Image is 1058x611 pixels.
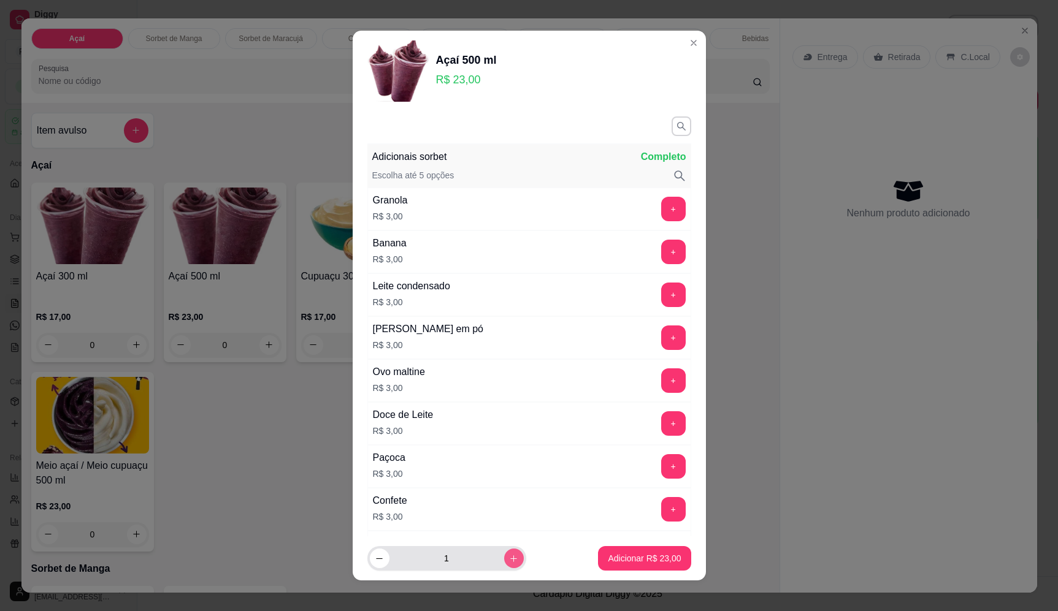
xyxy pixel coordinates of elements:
div: Doce de Leite [373,408,434,422]
div: Leite condensado [373,279,450,294]
button: decrease-product-quantity [370,548,389,568]
p: R$ 3,00 [373,339,484,351]
p: R$ 3,00 [373,382,425,394]
p: R$ 3,00 [373,210,408,222]
p: R$ 23,00 [436,71,497,88]
button: add [661,197,686,221]
button: add [661,454,686,479]
div: Granola [373,193,408,208]
div: Ovo maltine [373,365,425,379]
p: Completo [641,150,686,164]
button: add [661,325,686,350]
button: add [661,411,686,436]
button: add [661,497,686,522]
p: R$ 3,00 [373,425,434,437]
div: Banana [373,236,407,251]
p: Adicionar R$ 23,00 [608,552,681,564]
img: product-image [367,40,429,102]
p: R$ 3,00 [373,510,407,523]
div: Paçoca [373,450,405,465]
div: [PERSON_NAME] em pó [373,322,484,336]
p: Escolha até 5 opções [372,169,454,183]
div: Confete [373,493,407,508]
p: R$ 3,00 [373,468,405,480]
p: R$ 3,00 [373,253,407,265]
button: Adicionar R$ 23,00 [598,546,691,571]
p: Adicionais sorbet [372,150,447,164]
p: R$ 3,00 [373,296,450,308]
button: increase-product-quantity [504,548,524,568]
button: add [661,283,686,307]
div: Açaí 500 ml [436,51,497,69]
button: Close [684,33,703,53]
button: add [661,368,686,393]
button: add [661,240,686,264]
